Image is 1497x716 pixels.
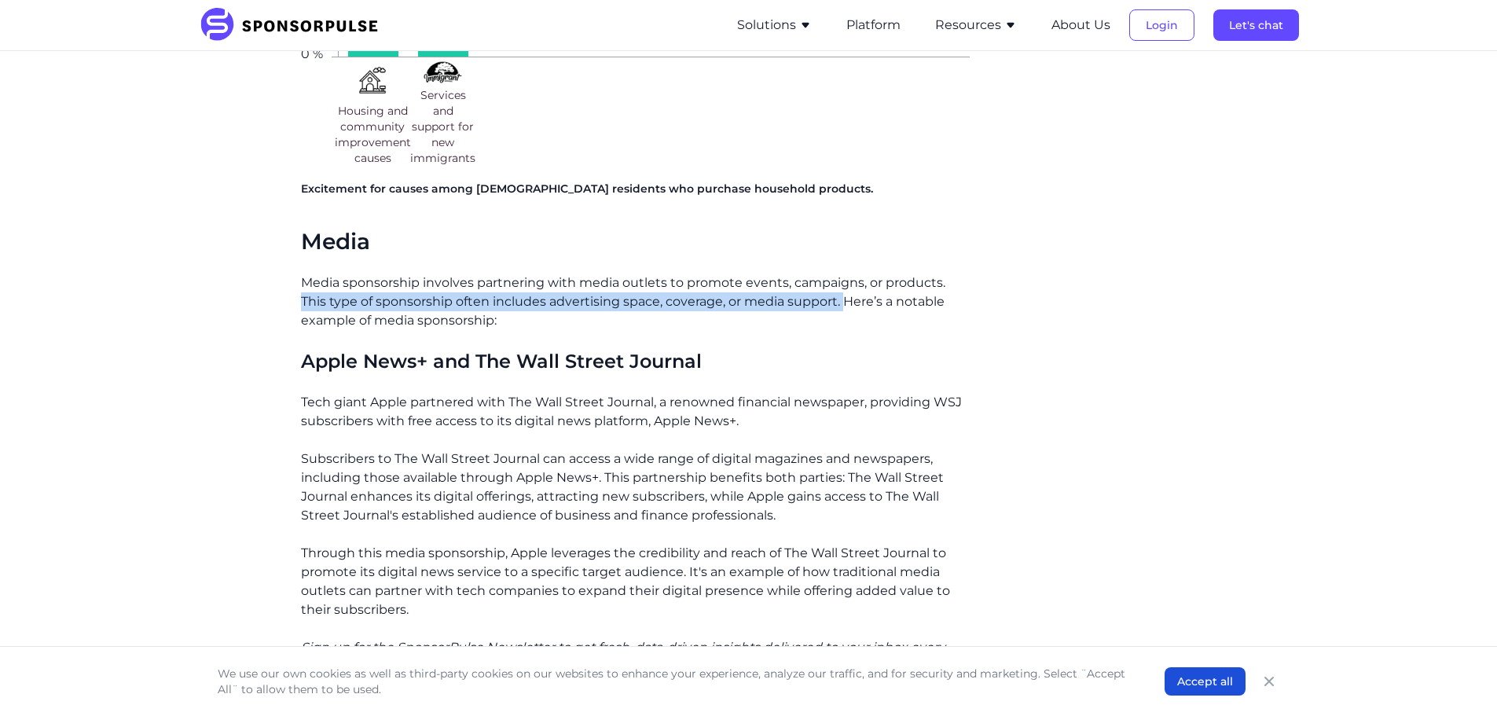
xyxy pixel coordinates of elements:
[846,16,901,35] button: Platform
[199,8,390,42] img: SponsorPulse
[1129,9,1194,41] button: Login
[737,16,812,35] button: Solutions
[301,450,970,525] p: Subscribers to The Wall Street Journal can access a wide range of digital magazines and newspaper...
[301,229,970,255] h2: Media
[301,393,970,431] p: Tech giant Apple partnered with The Wall Street Journal, a renowned financial newspaper, providin...
[1258,670,1280,692] button: Close
[410,87,475,166] span: Services and support for new immigrants
[1165,667,1246,696] button: Accept all
[846,18,901,32] a: Platform
[301,544,970,619] p: Through this media sponsorship, Apple leverages the credibility and reach of The Wall Street Jour...
[301,349,970,373] h3: Apple News+ and The Wall Street Journal
[301,640,945,674] i: Sign up for the SponsorPulse Newsletter to get fresh, data-driven insights delivered to your inbo...
[1051,16,1110,35] button: About Us
[1129,18,1194,32] a: Login
[1213,9,1299,41] button: Let's chat
[301,182,873,196] strong: Excitement for causes among [DEMOGRAPHIC_DATA] residents who purchase household products.
[335,103,411,166] span: Housing and community improvement causes
[1213,18,1299,32] a: Let's chat
[218,666,1133,697] p: We use our own cookies as well as third-party cookies on our websites to enhance your experience,...
[1051,18,1110,32] a: About Us
[301,274,970,330] p: Media sponsorship involves partnering with media outlets to promote events, campaigns, or product...
[1418,641,1497,716] iframe: Chat Widget
[301,48,332,57] span: 0 %
[935,16,1017,35] button: Resources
